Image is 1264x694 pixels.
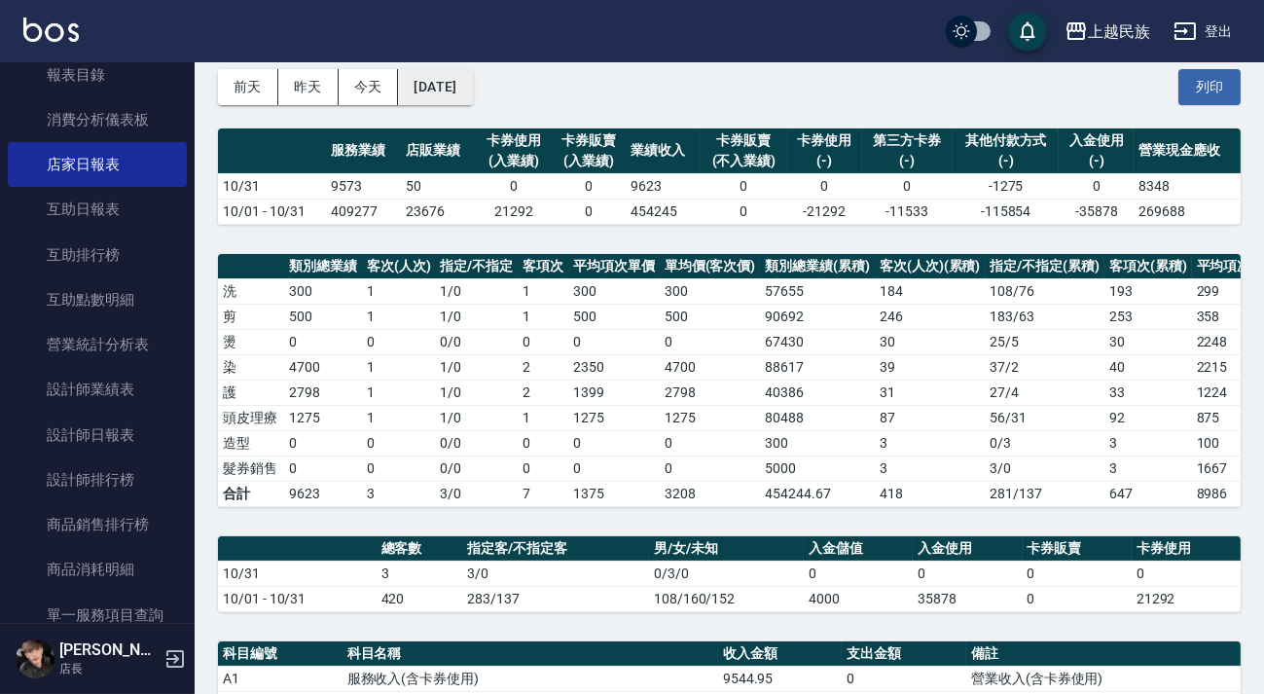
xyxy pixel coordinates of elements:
[913,561,1022,586] td: 0
[518,430,568,456] td: 0
[284,481,362,506] td: 9623
[862,199,953,224] td: -11533
[787,199,862,224] td: -21292
[760,405,875,430] td: 80488
[362,481,436,506] td: 3
[985,456,1104,481] td: 3 / 0
[218,481,284,506] td: 合計
[8,277,187,322] a: 互助點數明細
[1059,199,1134,224] td: -35878
[435,405,518,430] td: 1 / 0
[1104,304,1192,329] td: 253
[518,405,568,430] td: 1
[362,278,436,304] td: 1
[435,430,518,456] td: 0 / 0
[760,456,875,481] td: 5000
[760,278,875,304] td: 57655
[1104,254,1192,279] th: 客項次(累積)
[875,430,986,456] td: 3
[568,354,660,380] td: 2350
[218,354,284,380] td: 染
[985,430,1104,456] td: 0 / 3
[660,430,761,456] td: 0
[842,641,966,667] th: 支出金額
[462,586,649,611] td: 283/137
[660,380,761,405] td: 2798
[23,18,79,42] img: Logo
[568,380,660,405] td: 1399
[218,536,1241,612] table: a dense table
[1134,199,1241,224] td: 269688
[8,233,187,277] a: 互助排行榜
[568,405,660,430] td: 1275
[985,481,1104,506] td: 281/137
[518,278,568,304] td: 1
[1134,128,1241,174] th: 營業現金應收
[377,536,462,562] th: 總客數
[1023,586,1132,611] td: 0
[875,354,986,380] td: 39
[218,456,284,481] td: 髮券銷售
[8,457,187,502] a: 設計師排行榜
[1104,456,1192,481] td: 3
[518,481,568,506] td: 7
[343,666,718,691] td: 服務收入(含卡券使用)
[957,151,1055,171] div: (-)
[804,586,913,611] td: 4000
[966,666,1241,691] td: 營業收入(含卡券使用)
[568,329,660,354] td: 0
[284,456,362,481] td: 0
[867,151,948,171] div: (-)
[284,354,362,380] td: 4700
[660,278,761,304] td: 300
[875,304,986,329] td: 246
[362,329,436,354] td: 0
[760,380,875,405] td: 40386
[218,329,284,354] td: 燙
[218,278,284,304] td: 洗
[760,481,875,506] td: 454244.67
[8,322,187,367] a: 營業統計分析表
[59,640,159,660] h5: [PERSON_NAME]
[326,173,401,199] td: 9573
[660,304,761,329] td: 500
[8,187,187,232] a: 互助日報表
[481,130,546,151] div: 卡券使用
[326,199,401,224] td: 409277
[875,481,986,506] td: 418
[792,130,857,151] div: 卡券使用
[985,254,1104,279] th: 指定/不指定(累積)
[1132,536,1241,562] th: 卡券使用
[792,151,857,171] div: (-)
[362,254,436,279] th: 客次(人次)
[284,380,362,405] td: 2798
[8,593,187,638] a: 單一服務項目查詢
[476,173,551,199] td: 0
[218,173,326,199] td: 10/31
[8,547,187,592] a: 商品消耗明細
[875,329,986,354] td: 30
[1008,12,1047,51] button: save
[760,254,875,279] th: 類別總業績(累積)
[626,128,701,174] th: 業績收入
[377,561,462,586] td: 3
[913,586,1022,611] td: 35878
[218,380,284,405] td: 護
[1064,151,1129,171] div: (-)
[343,641,718,667] th: 科目名稱
[985,405,1104,430] td: 56 / 31
[462,536,649,562] th: 指定客/不指定客
[476,199,551,224] td: 21292
[556,151,621,171] div: (入業績)
[568,304,660,329] td: 500
[953,199,1060,224] td: -115854
[701,173,787,199] td: 0
[660,354,761,380] td: 4700
[875,380,986,405] td: 31
[985,278,1104,304] td: 108 / 76
[8,367,187,412] a: 設計師業績表
[913,536,1022,562] th: 入金使用
[362,456,436,481] td: 0
[481,151,546,171] div: (入業績)
[284,430,362,456] td: 0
